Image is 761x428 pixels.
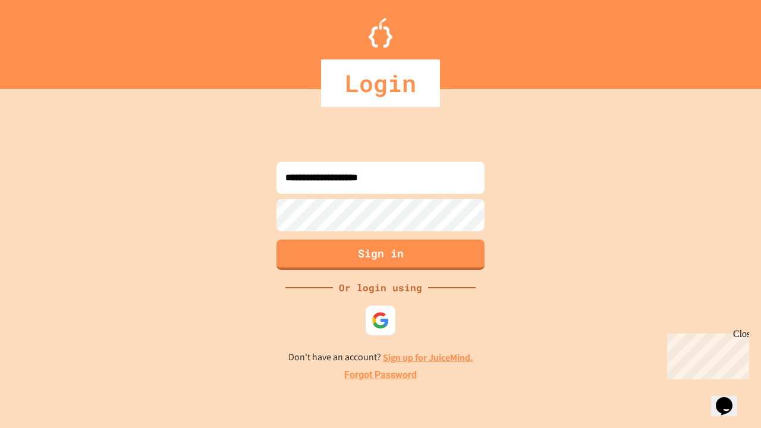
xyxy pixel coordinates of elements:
a: Forgot Password [344,368,417,382]
button: Sign in [276,240,485,270]
img: Logo.svg [369,18,392,48]
p: Don't have an account? [288,350,473,365]
iframe: chat widget [662,329,749,379]
div: Chat with us now!Close [5,5,82,75]
div: Login [321,59,440,107]
iframe: chat widget [711,380,749,416]
div: Or login using [333,281,428,295]
a: Sign up for JuiceMind. [383,351,473,364]
img: google-icon.svg [372,311,389,329]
